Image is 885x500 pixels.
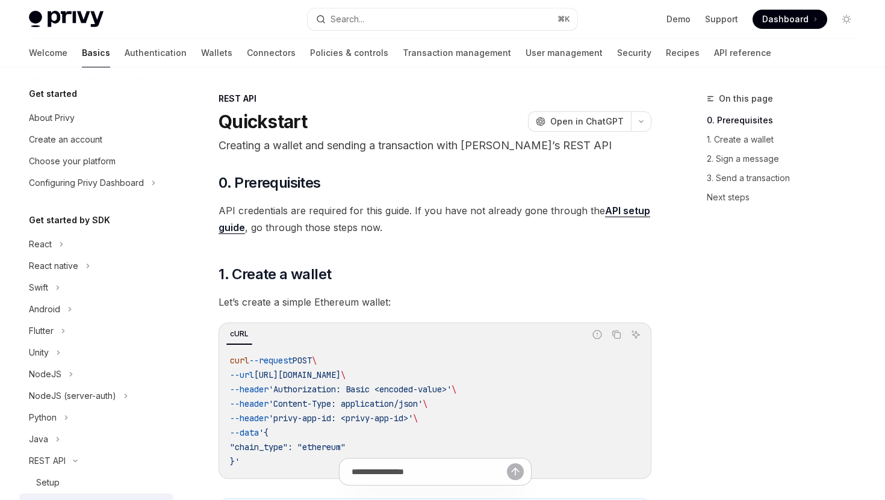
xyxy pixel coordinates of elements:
button: Report incorrect code [589,327,605,342]
a: Basics [82,39,110,67]
div: REST API [219,93,651,105]
div: NodeJS [29,367,61,381]
span: POST [293,355,312,366]
span: --header [230,398,269,409]
span: \ [312,355,317,366]
a: Support [705,13,738,25]
a: Setup [19,472,173,493]
span: \ [413,413,418,424]
span: --header [230,384,269,395]
div: Setup [36,475,60,490]
button: Send message [507,463,524,480]
span: Let’s create a simple Ethereum wallet: [219,294,651,310]
div: Unity [29,345,49,360]
img: light logo [29,11,104,28]
button: NodeJS [19,363,79,385]
span: 'privy-app-id: <privy-app-id>' [269,413,413,424]
button: Flutter [19,320,72,342]
button: Unity [19,342,67,363]
button: Toggle dark mode [837,10,856,29]
input: Ask a question... [352,458,507,485]
a: Dashboard [753,10,827,29]
button: React [19,233,70,255]
button: Python [19,407,75,428]
span: \ [341,369,346,380]
span: --request [249,355,293,366]
a: Create an account [19,129,173,150]
span: ⌘ K [557,14,570,24]
span: [URL][DOMAIN_NAME] [254,369,341,380]
button: Java [19,428,66,450]
button: NodeJS (server-auth) [19,385,134,407]
span: --data [230,427,259,438]
a: Transaction management [403,39,511,67]
button: Search...⌘K [308,8,577,30]
h5: Get started [29,87,77,101]
div: Swift [29,280,48,295]
a: Next steps [707,188,866,207]
button: React native [19,255,96,277]
div: Configuring Privy Dashboard [29,176,144,190]
span: '{ [259,427,269,438]
a: API reference [714,39,771,67]
button: Copy the contents from the code block [609,327,624,342]
span: --url [230,369,254,380]
span: On this page [719,91,773,106]
span: 0. Prerequisites [219,173,320,193]
a: Authentication [125,39,187,67]
a: Choose your platform [19,150,173,172]
div: Choose your platform [29,154,116,168]
a: Wallets [201,39,232,67]
span: --header [230,413,269,424]
span: \ [423,398,427,409]
button: Ask AI [628,327,644,342]
button: Swift [19,277,66,298]
div: NodeJS (server-auth) [29,389,116,403]
span: API credentials are required for this guide. If you have not already gone through the , go throug... [219,202,651,236]
a: 2. Sign a message [707,149,866,168]
div: Java [29,432,48,446]
button: REST API [19,450,84,472]
a: Demo [666,13,691,25]
button: Open in ChatGPT [528,111,631,132]
span: 'Authorization: Basic <encoded-value>' [269,384,452,395]
a: Policies & controls [310,39,388,67]
button: Android [19,298,78,320]
span: curl [230,355,249,366]
a: Recipes [666,39,700,67]
button: Configuring Privy Dashboard [19,172,162,194]
span: "chain_type": "ethereum" [230,442,346,452]
div: About Privy [29,111,75,125]
a: Welcome [29,39,67,67]
a: Security [617,39,651,67]
div: React [29,237,52,252]
a: About Privy [19,107,173,129]
div: REST API [29,454,66,468]
a: User management [526,39,603,67]
div: cURL [226,327,252,341]
div: Search... [331,12,364,26]
div: Create an account [29,132,102,147]
div: Flutter [29,324,54,338]
a: 1. Create a wallet [707,130,866,149]
h1: Quickstart [219,111,308,132]
span: 'Content-Type: application/json' [269,398,423,409]
span: Dashboard [762,13,809,25]
div: Python [29,410,57,425]
a: 3. Send a transaction [707,168,866,188]
span: Open in ChatGPT [550,116,624,128]
p: Creating a wallet and sending a transaction with [PERSON_NAME]’s REST API [219,137,651,154]
span: \ [452,384,456,395]
div: Android [29,302,60,316]
h5: Get started by SDK [29,213,110,227]
div: React native [29,259,78,273]
a: 0. Prerequisites [707,111,866,130]
a: Connectors [247,39,296,67]
span: 1. Create a wallet [219,265,331,284]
